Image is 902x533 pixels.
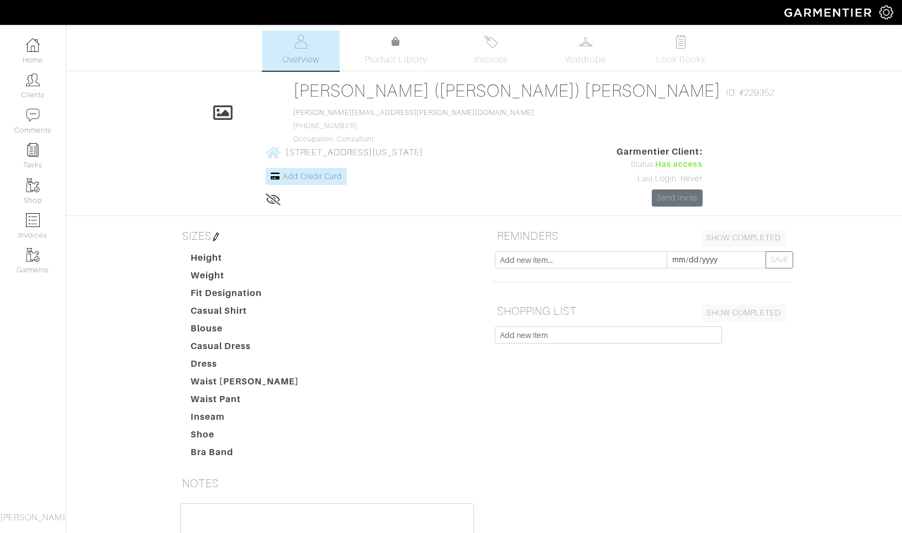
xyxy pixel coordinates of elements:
[766,251,793,268] button: SAVE
[26,38,40,52] img: dashboard-icon-dbcd8f5a0b271acd01030246c82b418ddd0df26cd7fceb0bd07c9910d44c42f6.png
[182,251,308,269] dt: Height
[452,30,530,71] a: Invoices
[182,340,308,357] dt: Casual Dress
[182,287,308,304] dt: Fit Designation
[283,172,342,181] span: Add Credit Card
[674,35,688,49] img: todo-9ac3debb85659649dc8f770b8b6100bb5dab4b48dedcbae339e5042a72dfd3cc.svg
[182,357,308,375] dt: Dress
[26,248,40,262] img: garments-icon-b7da505a4dc4fd61783c78ac3ca0ef83fa9d6f193b1c9dc38574b1d14d53ca28.png
[616,159,703,171] div: Status:
[652,189,703,207] a: Send Invite
[212,233,220,241] img: pen-cf24a1663064a2ec1b9c1bd2387e9de7a2fa800b781884d57f21acf72779bad2.png
[655,159,703,171] span: Has access
[579,35,593,49] img: wardrobe-487a4870c1b7c33e795ec22d11cfc2ed9d08956e64fb3008fe2437562e282088.svg
[642,30,720,71] a: Look Books
[293,109,534,117] a: [PERSON_NAME][EMAIL_ADDRESS][PERSON_NAME][DOMAIN_NAME]
[566,53,605,66] span: Wardrobe
[294,35,308,49] img: basicinfo-40fd8af6dae0f16599ec9e87c0ef1c0a1fdea2edbe929e3d69a839185d80c458.svg
[182,375,308,393] dt: Waist [PERSON_NAME]
[701,304,787,321] a: SHOW COMPLETED
[182,322,308,340] dt: Blouse
[474,53,508,66] span: Invoices
[726,86,774,99] span: ID: #229352
[357,35,435,66] a: Product Library
[182,269,308,287] dt: Weight
[26,108,40,122] img: comment-icon-a0a6a9ef722e966f86d9cbdc48e553b5cf19dbc54f86b18d962a5391bc8f6eb6.png
[495,326,722,344] input: Add new item
[26,178,40,192] img: garments-icon-b7da505a4dc4fd61783c78ac3ca0ef83fa9d6f193b1c9dc38574b1d14d53ca28.png
[182,410,308,428] dt: Inseam
[262,30,340,71] a: Overview
[182,446,308,463] dt: Bra Band
[26,213,40,227] img: orders-icon-0abe47150d42831381b5fb84f609e132dff9fe21cb692f30cb5eec754e2cba89.png
[266,168,347,185] a: Add Credit Card
[26,143,40,157] img: reminder-icon-8004d30b9f0a5d33ae49ab947aed9ed385cf756f9e5892f1edd6e32f2345188e.png
[182,428,308,446] dt: Shoe
[266,145,423,159] a: [STREET_ADDRESS][US_STATE]
[616,173,703,185] div: Last Login: Never
[293,81,721,101] a: [PERSON_NAME] ([PERSON_NAME]) [PERSON_NAME]
[484,35,498,49] img: orders-27d20c2124de7fd6de4e0e44c1d41de31381a507db9b33961299e4e07d508b8c.svg
[493,225,791,247] h5: REMINDERS
[495,251,667,268] input: Add new item...
[779,3,879,22] img: garmentier-logo-header-white-b43fb05a5012e4ada735d5af1a66efaba907eab6374d6393d1fbf88cb4ef424d.png
[282,53,319,66] span: Overview
[656,53,705,66] span: Look Books
[701,229,787,246] a: SHOW COMPLETED
[178,225,476,247] h5: SIZES
[182,393,308,410] dt: Waist Pant
[493,300,791,322] h5: SHOPPING LIST
[26,73,40,87] img: clients-icon-6bae9207a08558b7cb47a8932f037763ab4055f8c8b6bfacd5dc20c3e0201464.png
[178,472,476,494] h5: NOTES
[616,145,703,159] span: Garmentier Client:
[182,304,308,322] dt: Casual Shirt
[293,109,534,143] span: [PHONE_NUMBER] Occupation: Consultant
[879,6,893,19] img: gear-icon-white-bd11855cb880d31180b6d7d6211b90ccbf57a29d726f0c71d8c61bd08dd39cc2.png
[365,53,427,66] span: Product Library
[547,30,625,71] a: Wardrobe
[286,147,423,157] span: [STREET_ADDRESS][US_STATE]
